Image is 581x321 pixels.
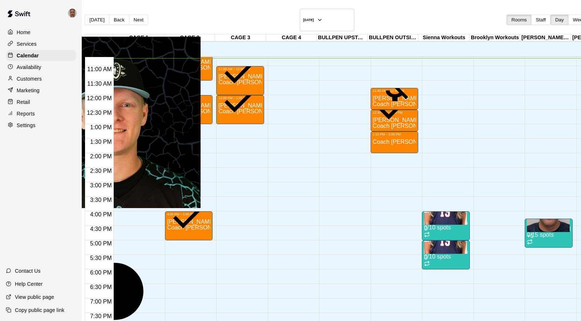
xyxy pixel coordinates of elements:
[520,34,571,41] div: [PERSON_NAME] Workouts
[368,34,419,41] div: BULLPEN OUTSIDE
[266,34,317,41] div: CAGE 4
[507,15,531,25] button: Rooms
[109,15,129,25] button: Back
[424,255,427,261] span: 0
[88,284,114,290] span: 6:30 PM
[88,240,114,247] span: 5:00 PM
[88,226,114,232] span: 4:30 PM
[17,52,39,59] p: Calendar
[129,15,148,25] button: Next
[15,280,43,288] p: Help Center
[68,9,77,17] img: Michael Gargano
[550,15,569,25] button: Day
[17,29,31,36] p: Home
[17,40,37,48] p: Services
[422,211,469,240] div: 4:00 PM – 5:00 PM: Speed and Agility
[88,211,114,218] span: 4:00 PM
[88,168,114,174] span: 2:30 PM
[88,153,114,159] span: 2:00 PM
[88,269,114,276] span: 6:00 PM
[29,37,201,210] div: Hank Dodson
[525,219,572,248] div: 4:15 PM – 5:15 PM: 14U Rebels Workouts
[371,88,418,110] div: 11:45 AM – 12:30 PM: Coach Michael Gargano One on One
[85,52,114,58] span: 10:30 AM
[317,34,368,41] div: BULLPEN UPSTAIRS
[527,233,533,239] span: +1
[88,124,114,130] span: 1:00 PM
[371,110,418,131] div: 12:30 PM – 1:15 PM: Coach Michael Gargano One on One
[527,240,533,246] span: Recurring event
[88,255,114,261] span: 5:30 PM
[88,182,114,188] span: 3:00 PM
[15,267,41,275] p: Contact Us
[88,197,114,203] span: 3:30 PM
[303,18,314,22] h6: [DATE]
[17,75,42,82] p: Customers
[85,95,113,101] span: 12:00 PM
[85,66,114,72] span: 11:00 AM
[15,306,64,314] p: Copy public page link
[85,110,113,116] span: 12:30 PM
[424,261,430,268] span: Recurring event
[424,225,427,232] span: 0
[85,81,114,87] span: 11:30 AM
[216,95,264,124] div: 12:00 PM – 1:00 PM: Coach Hansen Hitting One on One
[15,293,54,301] p: View public page
[17,122,36,129] p: Settings
[88,313,114,319] span: 7:30 PM
[215,34,266,41] div: CAGE 3
[88,298,114,305] span: 7:00 PM
[17,98,30,106] p: Retail
[218,43,261,93] span: All customers have paid
[424,232,430,239] span: Recurring event
[469,34,520,41] div: Brooklyn Workouts
[373,133,416,136] div: 1:15 PM – 2:00 PM
[29,215,201,222] p: [PERSON_NAME]
[29,37,201,208] img: Hank Dodson
[218,72,261,122] span: All customers have paid
[216,66,264,95] div: 11:00 AM – 12:00 PM: Coach Hansen Hitting One on One
[85,15,109,25] button: [DATE]
[17,64,41,71] p: Availability
[419,34,469,41] div: Sienna Workouts
[531,15,550,25] button: Staff
[17,87,40,94] p: Marketing
[17,110,35,117] p: Reports
[371,131,418,153] div: 1:15 PM – 2:00 PM: Coach Michael Gargano One on One
[422,240,469,269] div: 5:00 PM – 6:00 PM: Speed and Agility
[88,139,114,145] span: 1:30 PM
